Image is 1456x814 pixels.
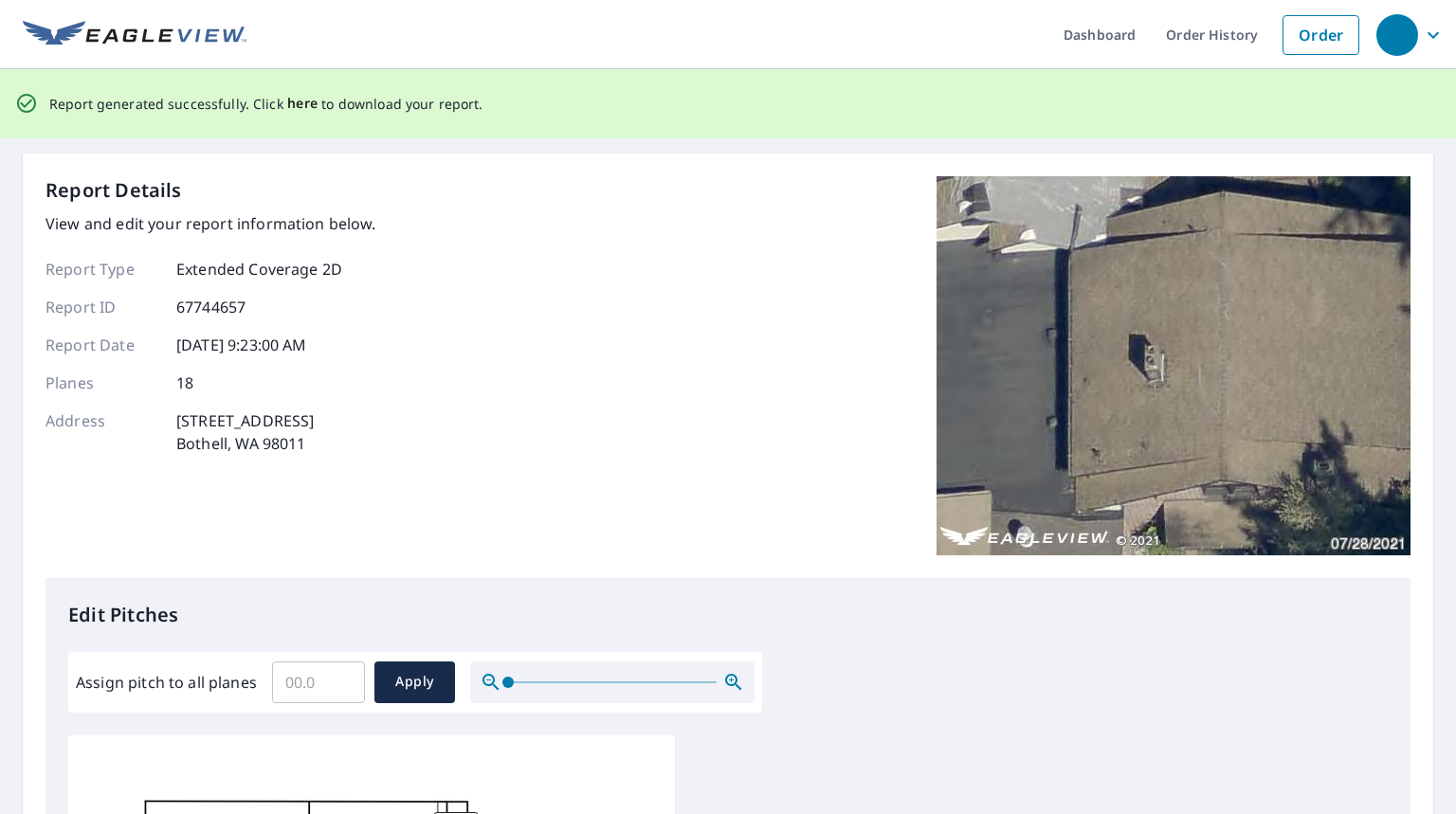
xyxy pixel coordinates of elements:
[176,409,314,455] p: [STREET_ADDRESS] Bothell, WA 98011
[45,212,376,235] p: View and edit your report information below.
[272,656,365,709] input: 00.0
[45,371,159,394] p: Planes
[45,409,159,455] p: Address
[1283,15,1359,55] a: Order
[49,92,483,116] p: Report generated successfully. Click to download your report.
[390,670,440,694] span: Apply
[45,176,182,205] p: Report Details
[176,371,193,394] p: 18
[176,334,307,356] p: [DATE] 9:23:00 AM
[176,296,246,318] p: 67744657
[45,296,159,318] p: Report ID
[45,334,159,356] p: Report Date
[287,92,318,116] button: here
[937,176,1410,555] img: Top image
[76,671,257,694] label: Assign pitch to all planes
[374,661,455,703] button: Apply
[68,601,1388,629] p: Edit Pitches
[45,258,159,280] p: Report Type
[23,21,246,49] img: EV Logo
[176,258,342,280] p: Extended Coverage 2D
